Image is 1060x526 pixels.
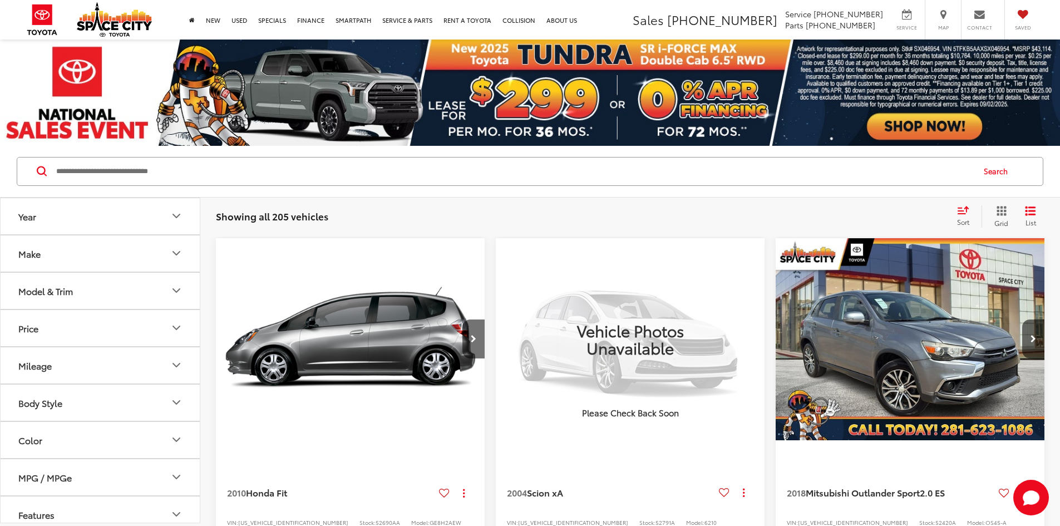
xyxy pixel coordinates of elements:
[957,217,969,227] span: Sort
[951,205,982,228] button: Select sort value
[18,323,38,333] div: Price
[734,483,753,502] button: Actions
[775,238,1046,440] a: 2018 Mitsubishi Outlander Sport 2.0 ES 4x22018 Mitsubishi Outlander Sport 2.0 ES 4x22018 Mitsubis...
[931,24,955,31] span: Map
[1025,218,1036,227] span: List
[246,486,287,499] span: Honda Fit
[170,321,183,335] div: Price
[1,459,201,495] button: MPG / MPGeMPG / MPGe
[18,472,72,483] div: MPG / MPGe
[227,486,246,499] span: 2010
[170,508,183,521] div: Features
[454,483,474,503] button: Actions
[775,238,1046,441] img: 2018 Mitsubishi Outlander Sport 2.0 ES 4x2
[170,396,183,409] div: Body Style
[170,433,183,446] div: Color
[77,2,152,37] img: Space City Toyota
[1,385,201,421] button: Body StyleBody Style
[215,238,486,441] img: 2010 Honda Fit Base FWD
[18,360,52,371] div: Mileage
[1013,480,1049,515] button: Toggle Chat Window
[1,273,201,309] button: Model & TrimModel & Trim
[18,435,42,445] div: Color
[216,209,328,223] span: Showing all 205 vehicles
[496,238,765,440] a: VIEW_DETAILS
[1,422,201,458] button: ColorColor
[55,158,973,185] input: Search by Make, Model, or Keyword
[227,486,435,499] a: 2010Honda Fit
[814,8,883,19] span: [PHONE_NUMBER]
[1022,319,1044,358] button: Next image
[18,509,55,520] div: Features
[787,486,994,499] a: 2018Mitsubishi Outlander Sport2.0 ES
[170,358,183,372] div: Mileage
[18,211,36,222] div: Year
[1,235,201,272] button: MakeMake
[215,238,486,440] div: 2010 Honda Fit Base 0
[527,486,563,499] span: Scion xA
[1017,205,1044,228] button: List View
[806,486,920,499] span: Mitsubishi Outlander Sport
[18,248,41,259] div: Make
[496,238,765,440] img: Vehicle Photos Unavailable Please Check Back Soon
[170,247,183,260] div: Make
[894,24,919,31] span: Service
[170,470,183,484] div: MPG / MPGe
[806,19,875,31] span: [PHONE_NUMBER]
[633,11,664,28] span: Sales
[170,209,183,223] div: Year
[787,486,806,499] span: 2018
[743,488,745,497] span: dropdown dots
[1013,480,1049,515] svg: Start Chat
[1,347,201,384] button: MileageMileage
[1010,24,1035,31] span: Saved
[18,286,73,296] div: Model & Trim
[462,319,485,358] button: Next image
[920,486,945,499] span: 2.0 ES
[973,158,1024,185] button: Search
[170,284,183,297] div: Model & Trim
[507,486,714,499] a: 2004Scion xA
[785,8,811,19] span: Service
[775,238,1046,440] div: 2018 Mitsubishi Outlander Sport 2.0 ES 0
[1,310,201,346] button: PricePrice
[667,11,777,28] span: [PHONE_NUMBER]
[507,486,527,499] span: 2004
[463,489,465,498] span: dropdown dots
[967,24,992,31] span: Contact
[785,19,803,31] span: Parts
[994,218,1008,228] span: Grid
[1,198,201,234] button: YearYear
[18,397,62,408] div: Body Style
[982,205,1017,228] button: Grid View
[215,238,486,440] a: 2010 Honda Fit Base FWD2010 Honda Fit Base FWD2010 Honda Fit Base FWD2010 Honda Fit Base FWD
